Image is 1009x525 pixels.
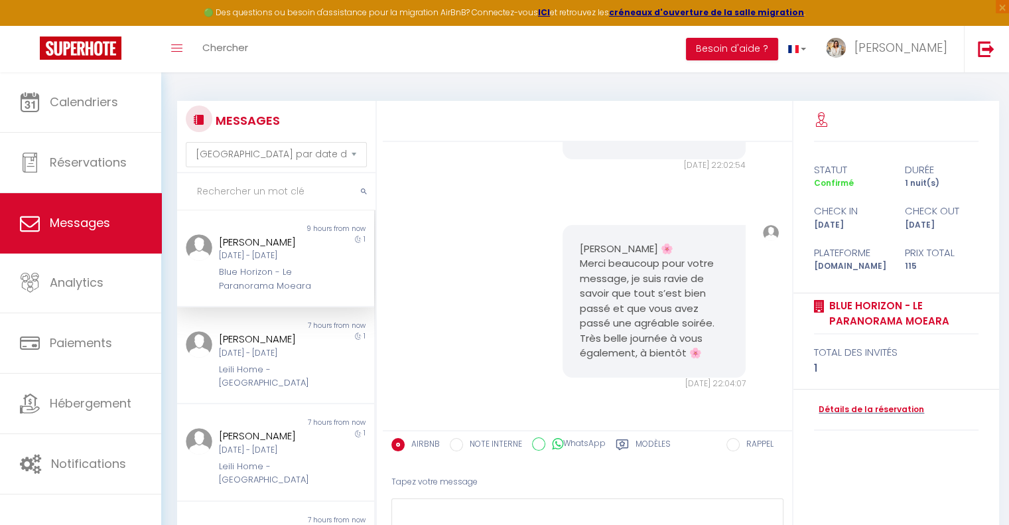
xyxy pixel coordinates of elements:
a: Chercher [192,26,258,72]
label: WhatsApp [545,437,606,452]
div: Leili Home - [GEOGRAPHIC_DATA] [219,363,316,390]
span: Réservations [50,154,127,171]
div: [DATE] - [DATE] [219,250,316,262]
label: RAPPEL [740,438,774,453]
img: ... [186,331,212,358]
a: créneaux d'ouverture de la salle migration [609,7,804,18]
a: ... [PERSON_NAME] [816,26,964,72]
div: [DOMAIN_NAME] [805,260,896,273]
div: [DATE] - [DATE] [219,347,316,360]
div: 115 [896,260,987,273]
div: check out [896,203,987,219]
h3: MESSAGES [212,106,280,135]
div: 9 hours from now [275,224,373,234]
div: Blue Horizon - Le Paranorama Moeara [219,265,316,293]
div: [DATE] 22:02:54 [563,159,746,172]
div: [DATE] 22:04:07 [563,378,746,390]
div: total des invités [814,344,978,360]
img: Super Booking [40,37,121,60]
div: Plateforme [805,245,896,261]
span: Messages [50,214,110,231]
button: Besoin d'aide ? [686,38,778,60]
input: Rechercher un mot clé [177,173,375,210]
label: NOTE INTERNE [463,438,522,453]
a: ICI [538,7,550,18]
span: Hébergement [50,395,131,412]
a: Détails de la réservation [814,404,924,416]
span: Confirmé [814,177,854,188]
pre: [PERSON_NAME] 🌸 Merci beaucoup pour votre message, je suis ravie de savoir que tout s’est bien pa... [579,242,729,361]
img: ... [826,38,846,58]
div: Tapez votre message [391,466,783,498]
span: 1 [364,331,366,341]
span: Paiements [50,335,112,351]
span: Analytics [50,274,103,291]
img: logout [978,40,994,57]
a: Blue Horizon - Le Paranorama Moeara [825,298,978,329]
div: [DATE] - [DATE] [219,444,316,457]
div: 7 hours from now [275,417,373,428]
label: Modèles [636,438,671,455]
img: ... [186,428,212,455]
div: durée [896,162,987,178]
button: Ouvrir le widget de chat LiveChat [11,5,50,45]
div: [DATE] [805,219,896,232]
span: Calendriers [50,94,118,110]
span: Chercher [202,40,248,54]
div: 7 hours from now [275,321,373,331]
div: [PERSON_NAME] [219,331,316,347]
img: ... [763,225,779,241]
span: 1 [364,428,366,438]
span: 1 [364,234,366,244]
div: Leili Home - [GEOGRAPHIC_DATA] [219,460,316,487]
div: check in [805,203,896,219]
div: 1 nuit(s) [896,177,987,190]
div: [PERSON_NAME] [219,428,316,444]
img: ... [186,234,212,261]
label: AIRBNB [405,438,440,453]
div: Prix total [896,245,987,261]
span: [PERSON_NAME] [854,39,947,56]
span: Notifications [51,455,126,472]
div: statut [805,162,896,178]
div: [PERSON_NAME] [219,234,316,250]
div: [DATE] [896,219,987,232]
div: 1 [814,360,978,376]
